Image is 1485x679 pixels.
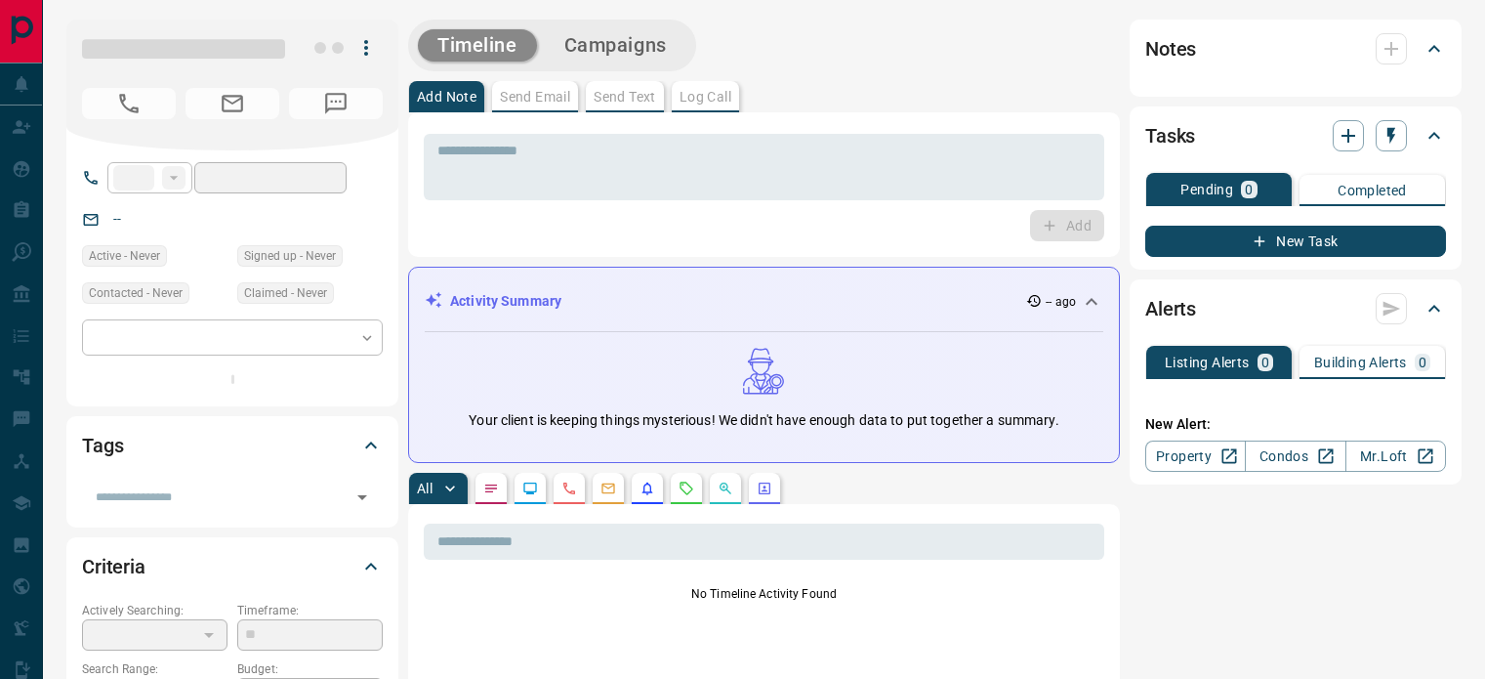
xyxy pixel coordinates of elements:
svg: Emails [600,481,616,496]
p: -- ago [1046,293,1076,311]
button: New Task [1145,226,1446,257]
p: Listing Alerts [1165,356,1250,369]
span: No Number [82,88,176,119]
h2: Criteria [82,551,145,582]
p: 0 [1419,356,1426,369]
button: Campaigns [545,29,686,62]
p: All [417,482,433,495]
div: Activity Summary-- ago [425,283,1103,319]
p: Timeframe: [237,602,383,619]
h2: Notes [1145,33,1196,64]
h2: Tags [82,430,123,461]
span: No Number [289,88,383,119]
p: Pending [1180,183,1233,196]
svg: Notes [483,481,499,496]
p: Budget: [237,660,383,678]
p: Add Note [417,90,476,104]
span: Claimed - Never [244,283,327,303]
p: No Timeline Activity Found [424,585,1104,603]
svg: Listing Alerts [639,481,655,496]
div: Tasks [1145,112,1446,159]
p: Building Alerts [1314,356,1407,369]
p: Your client is keeping things mysterious! We didn't have enough data to put together a summary. [469,410,1058,431]
p: New Alert: [1145,414,1446,435]
button: Timeline [418,29,537,62]
a: -- [113,211,121,227]
svg: Opportunities [718,481,733,496]
span: No Email [186,88,279,119]
p: Actively Searching: [82,602,227,619]
svg: Agent Actions [757,481,772,496]
p: 0 [1261,356,1269,369]
a: Condos [1245,441,1345,472]
div: Notes [1145,25,1446,72]
svg: Lead Browsing Activity [522,481,538,496]
span: Active - Never [89,246,160,266]
a: Property [1145,441,1246,472]
span: Contacted - Never [89,283,183,303]
div: Alerts [1145,285,1446,332]
p: Search Range: [82,660,227,678]
button: Open [349,484,376,511]
div: Criteria [82,543,383,590]
p: 0 [1245,183,1253,196]
a: Mr.Loft [1345,441,1446,472]
svg: Calls [561,481,577,496]
span: Signed up - Never [244,246,336,266]
h2: Alerts [1145,293,1196,324]
div: Tags [82,422,383,469]
svg: Requests [679,481,694,496]
p: Activity Summary [450,291,561,312]
h2: Tasks [1145,120,1195,151]
p: Completed [1338,184,1407,197]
